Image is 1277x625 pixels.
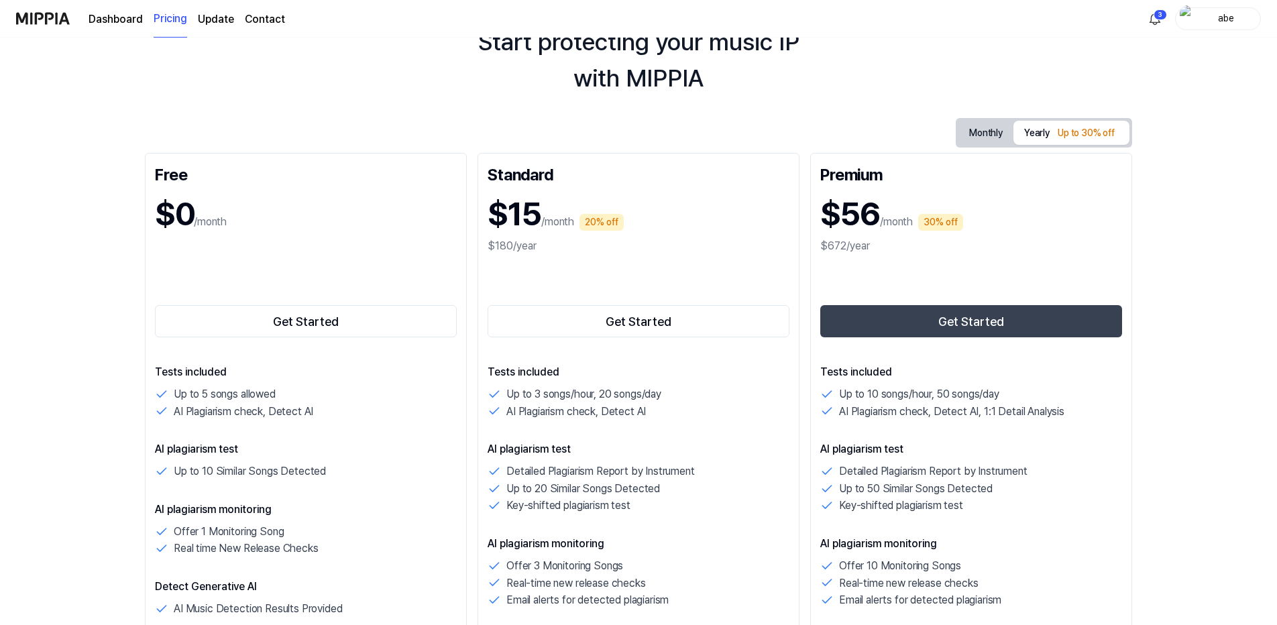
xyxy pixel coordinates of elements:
[174,600,342,618] p: AI Music Detection Results Provided
[820,238,1122,254] div: $672/year
[89,11,143,27] a: Dashboard
[839,575,979,592] p: Real-time new release checks
[488,536,789,552] p: AI plagiarism monitoring
[245,11,285,27] a: Contact
[155,190,194,238] h1: $0
[820,364,1122,380] p: Tests included
[154,1,187,38] a: Pricing
[1200,11,1252,25] div: abe
[488,302,789,340] a: Get Started
[839,403,1064,420] p: AI Plagiarism check, Detect AI, 1:1 Detail Analysis
[820,441,1122,457] p: AI plagiarism test
[506,403,646,420] p: AI Plagiarism check, Detect AI
[820,536,1122,552] p: AI plagiarism monitoring
[839,591,1001,609] p: Email alerts for detected plagiarism
[506,557,623,575] p: Offer 3 Monitoring Songs
[506,575,646,592] p: Real-time new release checks
[155,502,457,518] p: AI plagiarism monitoring
[579,214,624,231] div: 20% off
[839,497,963,514] p: Key-shifted plagiarism test
[820,190,880,238] h1: $56
[174,540,319,557] p: Real time New Release Checks
[155,302,457,340] a: Get Started
[155,441,457,457] p: AI plagiarism test
[1147,11,1163,27] img: 알림
[174,463,326,480] p: Up to 10 Similar Songs Detected
[1154,9,1167,20] div: 3
[198,11,234,27] a: Update
[506,386,661,403] p: Up to 3 songs/hour, 20 songs/day
[839,557,961,575] p: Offer 10 Monitoring Songs
[820,305,1122,337] button: Get Started
[174,403,313,420] p: AI Plagiarism check, Detect AI
[488,163,789,184] div: Standard
[155,364,457,380] p: Tests included
[1175,7,1261,30] button: profileabe
[194,214,227,230] p: /month
[506,480,660,498] p: Up to 20 Similar Songs Detected
[839,463,1028,480] p: Detailed Plagiarism Report by Instrument
[958,121,1013,146] button: Monthly
[488,441,789,457] p: AI plagiarism test
[839,480,993,498] p: Up to 50 Similar Songs Detected
[541,214,574,230] p: /month
[880,214,913,230] p: /month
[918,214,963,231] div: 30% off
[1180,5,1196,32] img: profile
[488,190,541,238] h1: $15
[155,163,457,184] div: Free
[839,386,999,403] p: Up to 10 songs/hour, 50 songs/day
[174,523,284,541] p: Offer 1 Monitoring Song
[820,163,1122,184] div: Premium
[506,591,669,609] p: Email alerts for detected plagiarism
[506,463,695,480] p: Detailed Plagiarism Report by Instrument
[155,305,457,337] button: Get Started
[1054,123,1119,144] div: Up to 30% off
[174,386,276,403] p: Up to 5 songs allowed
[488,238,789,254] div: $180/year
[1144,8,1166,30] button: 알림3
[820,302,1122,340] a: Get Started
[488,305,789,337] button: Get Started
[488,364,789,380] p: Tests included
[1013,121,1129,145] button: Yearly
[155,579,457,595] p: Detect Generative AI
[506,497,630,514] p: Key-shifted plagiarism test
